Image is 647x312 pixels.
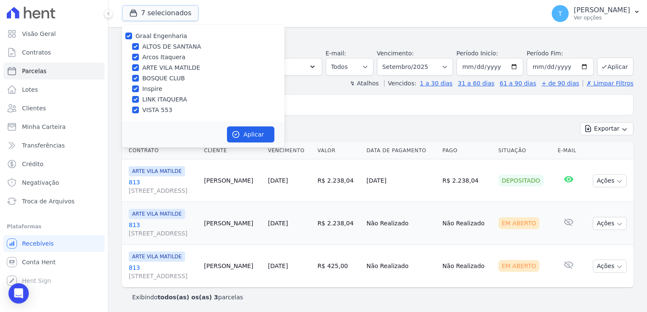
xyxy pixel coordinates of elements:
[22,85,38,94] span: Lotes
[22,48,51,57] span: Contratos
[583,80,633,87] a: ✗ Limpar Filtros
[142,95,187,104] label: LINK ITAQUERA
[22,141,65,150] span: Transferências
[138,96,630,113] input: Buscar por nome do lote ou do cliente
[3,63,105,79] a: Parcelas
[3,235,105,252] a: Recebíveis
[122,142,201,159] th: Contrato
[142,53,185,62] label: Arcos Itaquera
[142,74,185,83] label: BOSQUE CLUB
[580,122,633,135] button: Exportar
[439,159,495,202] td: R$ 2.238,04
[142,85,162,93] label: Inspire
[3,156,105,172] a: Crédito
[498,260,540,272] div: Em Aberto
[129,229,197,238] span: [STREET_ADDRESS]
[129,252,185,262] span: ARTE VILA MATILDE
[132,293,243,301] p: Exibindo parcelas
[439,202,495,245] td: Não Realizado
[420,80,453,87] a: 1 a 30 dias
[201,159,265,202] td: [PERSON_NAME]
[554,142,583,159] th: E-mail
[3,254,105,271] a: Conta Hent
[8,283,29,304] div: Open Intercom Messenger
[363,142,439,159] th: Data de Pagamento
[314,245,363,287] td: R$ 425,00
[3,174,105,191] a: Negativação
[363,245,439,287] td: Não Realizado
[456,50,498,57] label: Período Inicío:
[201,202,265,245] td: [PERSON_NAME]
[377,50,414,57] label: Vencimento:
[350,80,379,87] label: ↯ Atalhos
[129,186,197,195] span: [STREET_ADDRESS]
[22,67,47,75] span: Parcelas
[527,49,594,58] label: Período Fim:
[268,220,288,227] a: [DATE]
[458,80,494,87] a: 31 a 60 dias
[22,123,66,131] span: Minha Carteira
[314,142,363,159] th: Valor
[574,6,630,14] p: [PERSON_NAME]
[7,222,101,232] div: Plataformas
[129,272,197,280] span: [STREET_ADDRESS]
[439,142,495,159] th: Pago
[201,142,265,159] th: Cliente
[265,142,314,159] th: Vencimento
[314,159,363,202] td: R$ 2.238,04
[597,57,633,76] button: Aplicar
[268,263,288,269] a: [DATE]
[500,80,536,87] a: 61 a 90 dias
[142,106,172,115] label: VISTA 553
[498,175,544,186] div: Depositado
[158,294,218,301] b: todos(as) os(as) 3
[3,193,105,210] a: Troca de Arquivos
[498,217,540,229] div: Em Aberto
[129,209,185,219] span: ARTE VILA MATILDE
[3,118,105,135] a: Minha Carteira
[129,178,197,195] a: 813[STREET_ADDRESS]
[439,245,495,287] td: Não Realizado
[22,258,55,266] span: Conta Hent
[574,14,630,21] p: Ver opções
[363,202,439,245] td: Não Realizado
[122,5,199,21] button: 7 selecionados
[201,245,265,287] td: [PERSON_NAME]
[227,126,274,142] button: Aplicar
[593,260,627,273] button: Ações
[593,174,627,187] button: Ações
[314,202,363,245] td: R$ 2.238,04
[22,197,75,205] span: Troca de Arquivos
[3,100,105,117] a: Clientes
[3,81,105,98] a: Lotes
[3,25,105,42] a: Visão Geral
[22,178,59,187] span: Negativação
[384,80,416,87] label: Vencidos:
[22,239,54,248] span: Recebíveis
[22,160,44,168] span: Crédito
[135,33,187,39] label: Graal Engenharia
[495,142,554,159] th: Situação
[363,159,439,202] td: [DATE]
[268,177,288,184] a: [DATE]
[22,104,46,112] span: Clientes
[326,50,346,57] label: E-mail:
[3,44,105,61] a: Contratos
[545,2,647,25] button: T [PERSON_NAME] Ver opções
[129,221,197,238] a: 813[STREET_ADDRESS]
[3,137,105,154] a: Transferências
[542,80,579,87] a: + de 90 dias
[559,11,562,16] span: T
[142,42,201,51] label: ALTOS DE SANTANA
[129,263,197,280] a: 813[STREET_ADDRESS]
[22,30,56,38] span: Visão Geral
[593,217,627,230] button: Ações
[142,63,200,72] label: ARTE VILA MATILDE
[129,166,185,176] span: ARTE VILA MATILDE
